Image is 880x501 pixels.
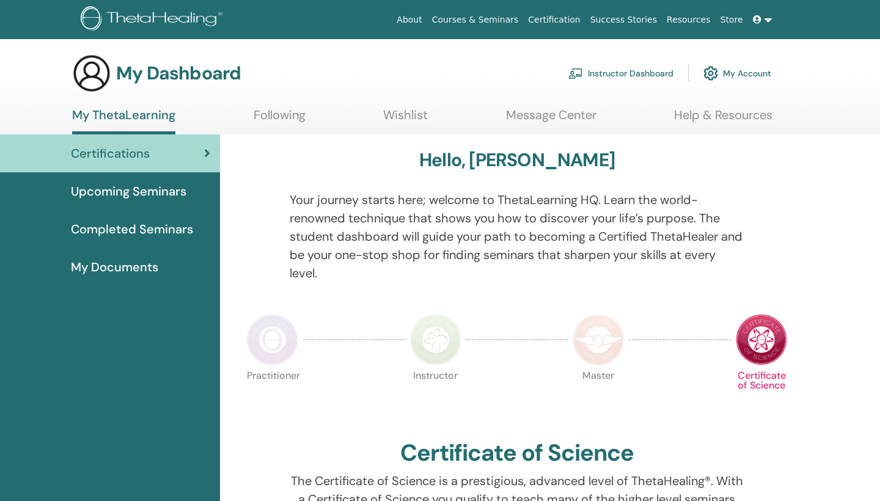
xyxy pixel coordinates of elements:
a: Message Center [506,108,596,131]
h3: Hello, [PERSON_NAME] [419,149,615,171]
a: Success Stories [585,9,662,31]
img: cog.svg [703,63,718,84]
p: Instructor [410,371,461,422]
p: Certificate of Science [736,371,787,422]
span: Completed Seminars [71,220,193,238]
a: Following [254,108,306,131]
a: Courses & Seminars [427,9,524,31]
a: My Account [703,60,771,87]
p: Practitioner [247,371,298,422]
img: chalkboard-teacher.svg [568,68,583,79]
span: Certifications [71,144,150,163]
a: My ThetaLearning [72,108,175,134]
a: Store [716,9,748,31]
a: About [392,9,427,31]
span: My Documents [71,258,158,276]
a: Instructor Dashboard [568,60,673,87]
span: Upcoming Seminars [71,182,186,200]
img: Master [573,314,624,365]
a: Help & Resources [674,108,772,131]
a: Resources [662,9,716,31]
p: Your journey starts here; welcome to ThetaLearning HQ. Learn the world-renowned technique that sh... [290,191,745,282]
a: Certification [523,9,585,31]
h2: Certificate of Science [400,439,634,467]
img: Instructor [410,314,461,365]
img: Practitioner [247,314,298,365]
p: Master [573,371,624,422]
img: generic-user-icon.jpg [72,54,111,93]
a: Wishlist [383,108,428,131]
h3: My Dashboard [116,62,241,84]
img: Certificate of Science [736,314,787,365]
img: logo.png [81,6,227,34]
